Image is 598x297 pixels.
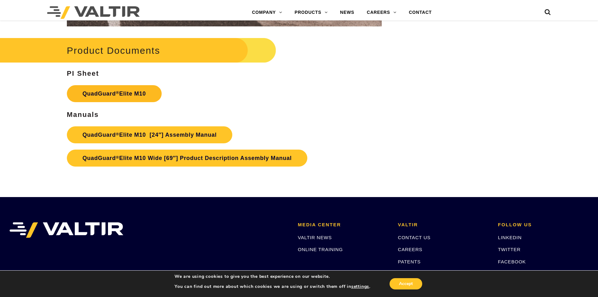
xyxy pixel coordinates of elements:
a: VALTIR NEWS [298,235,332,240]
a: QuadGuard®Elite M10 Wide [69″] Product Description Assembly Manual [67,150,308,167]
a: LINKEDIN [498,235,522,240]
a: COMPANY [246,6,288,19]
strong: Manuals [67,111,99,118]
button: Accept [390,278,422,289]
a: CAREERS [398,247,423,252]
sup: ® [116,90,119,95]
h2: VALTIR [398,222,489,228]
img: Valtir [47,6,140,19]
a: QuadGuard®Elite M10 [24″] Assembly Manual [67,126,233,143]
strong: PI Sheet [67,69,99,77]
a: PATENTS [398,259,421,264]
h2: MEDIA CENTER [298,222,389,228]
img: VALTIR [9,222,123,238]
a: ONLINE TRAINING [298,247,343,252]
a: FACEBOOK [498,259,526,264]
p: We are using cookies to give you the best experience on our website. [175,274,370,279]
a: NEWS [334,6,360,19]
button: settings [351,284,369,289]
p: You can find out more about which cookies we are using or switch them off in . [175,284,370,289]
a: CAREERS [361,6,403,19]
a: CONTACT [402,6,438,19]
sup: ® [116,132,119,136]
a: TWITTER [498,247,520,252]
a: PRODUCTS [288,6,334,19]
h2: FOLLOW US [498,222,589,228]
a: QuadGuard®Elite M10 [67,85,162,102]
sup: ® [116,155,119,160]
a: CONTACT US [398,235,431,240]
